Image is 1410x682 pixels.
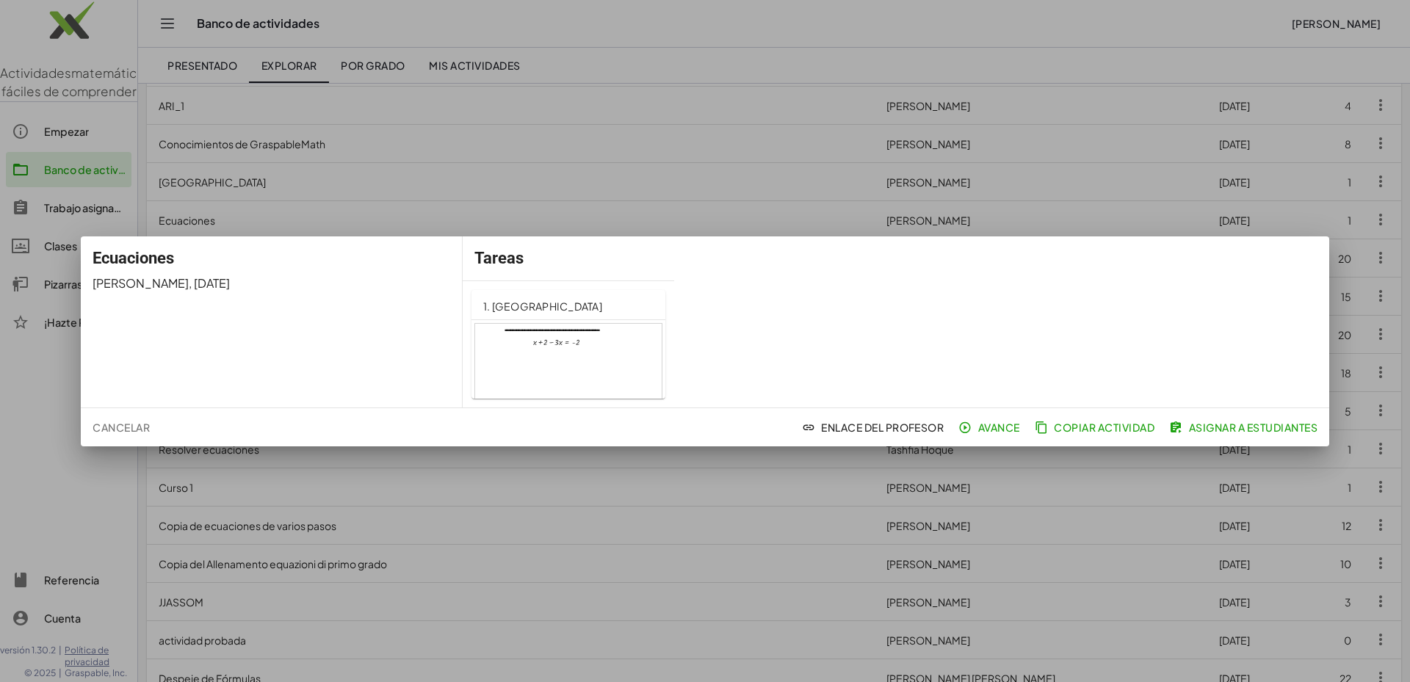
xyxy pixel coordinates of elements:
font: 1. [GEOGRAPHIC_DATA] [483,300,602,313]
button: Asignar a estudiantes [1166,414,1323,440]
font: Enlace del profesor [821,421,944,434]
font: [PERSON_NAME] [93,275,189,291]
button: Avance [955,414,1025,440]
button: Cancelar [87,414,156,440]
font: Cancelar [93,421,150,434]
font: Asignar a estudiantes [1189,421,1317,434]
button: Copiar actividad [1032,414,1160,440]
font: , [DATE] [189,275,230,291]
font: Copiar actividad [1054,421,1154,434]
font: Tareas [474,249,524,267]
font: Avance [978,421,1020,434]
button: Enlace del profesor [799,414,950,440]
font: Ecuaciones [93,249,174,267]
